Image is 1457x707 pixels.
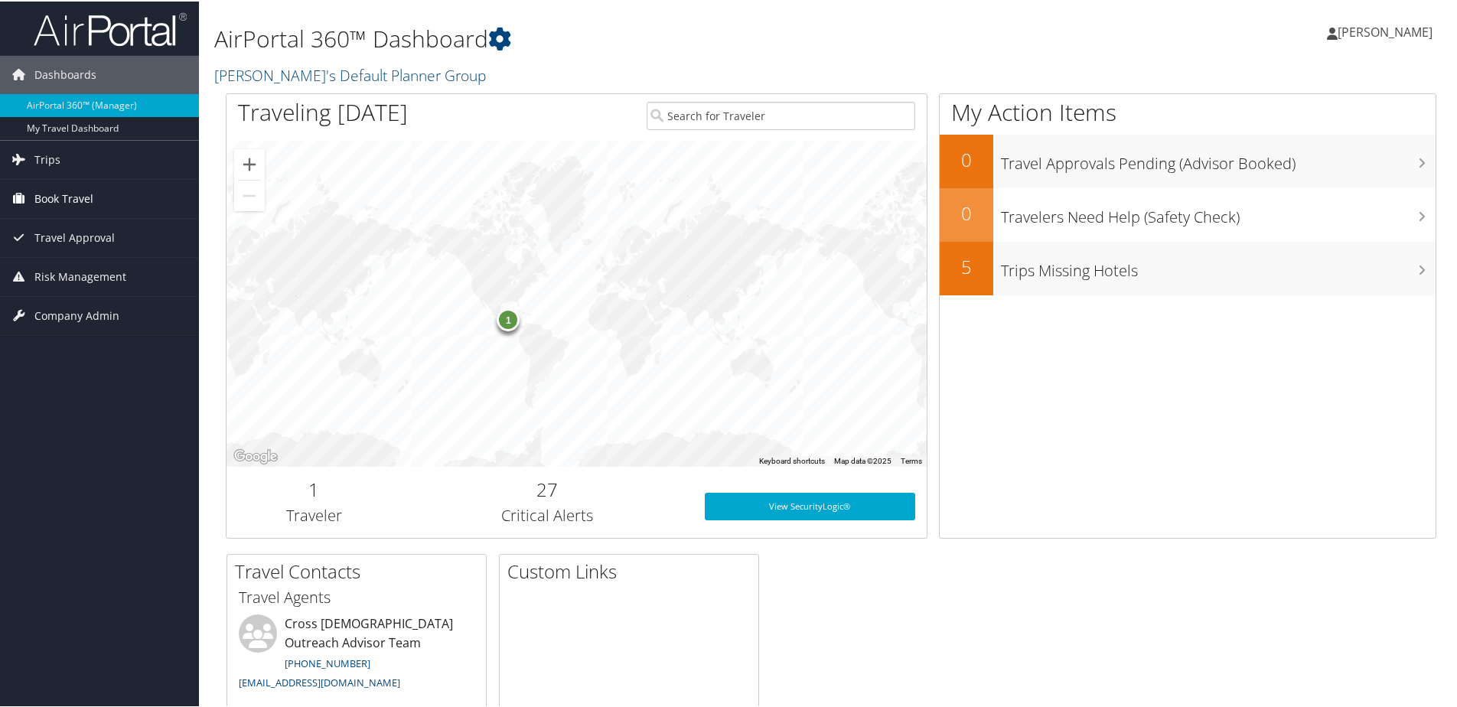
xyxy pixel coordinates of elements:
[1327,8,1448,54] a: [PERSON_NAME]
[34,217,115,256] span: Travel Approval
[239,585,474,607] h3: Travel Agents
[235,557,486,583] h2: Travel Contacts
[940,240,1436,294] a: 5Trips Missing Hotels
[238,503,390,525] h3: Traveler
[940,199,993,225] h2: 0
[940,145,993,171] h2: 0
[940,252,993,279] h2: 5
[940,133,1436,187] a: 0Travel Approvals Pending (Advisor Booked)
[34,54,96,93] span: Dashboards
[647,100,915,129] input: Search for Traveler
[1001,197,1436,226] h3: Travelers Need Help (Safety Check)
[413,475,682,501] h2: 27
[34,178,93,217] span: Book Travel
[234,148,265,178] button: Zoom in
[231,613,482,695] li: Cross [DEMOGRAPHIC_DATA] Outreach Advisor Team
[214,64,490,84] a: [PERSON_NAME]'s Default Planner Group
[940,187,1436,240] a: 0Travelers Need Help (Safety Check)
[238,95,408,127] h1: Traveling [DATE]
[34,10,187,46] img: airportal-logo.png
[238,475,390,501] h2: 1
[230,445,281,465] a: Open this area in Google Maps (opens a new window)
[1001,251,1436,280] h3: Trips Missing Hotels
[285,655,370,669] a: [PHONE_NUMBER]
[705,491,915,519] a: View SecurityLogic®
[214,21,1037,54] h1: AirPortal 360™ Dashboard
[834,455,891,464] span: Map data ©2025
[234,179,265,210] button: Zoom out
[413,503,682,525] h3: Critical Alerts
[1338,22,1433,39] span: [PERSON_NAME]
[759,454,825,465] button: Keyboard shortcuts
[940,95,1436,127] h1: My Action Items
[497,307,520,330] div: 1
[1001,144,1436,173] h3: Travel Approvals Pending (Advisor Booked)
[34,139,60,178] span: Trips
[34,295,119,334] span: Company Admin
[230,445,281,465] img: Google
[239,674,400,688] a: [EMAIL_ADDRESS][DOMAIN_NAME]
[507,557,758,583] h2: Custom Links
[34,256,126,295] span: Risk Management
[901,455,922,464] a: Terms (opens in new tab)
